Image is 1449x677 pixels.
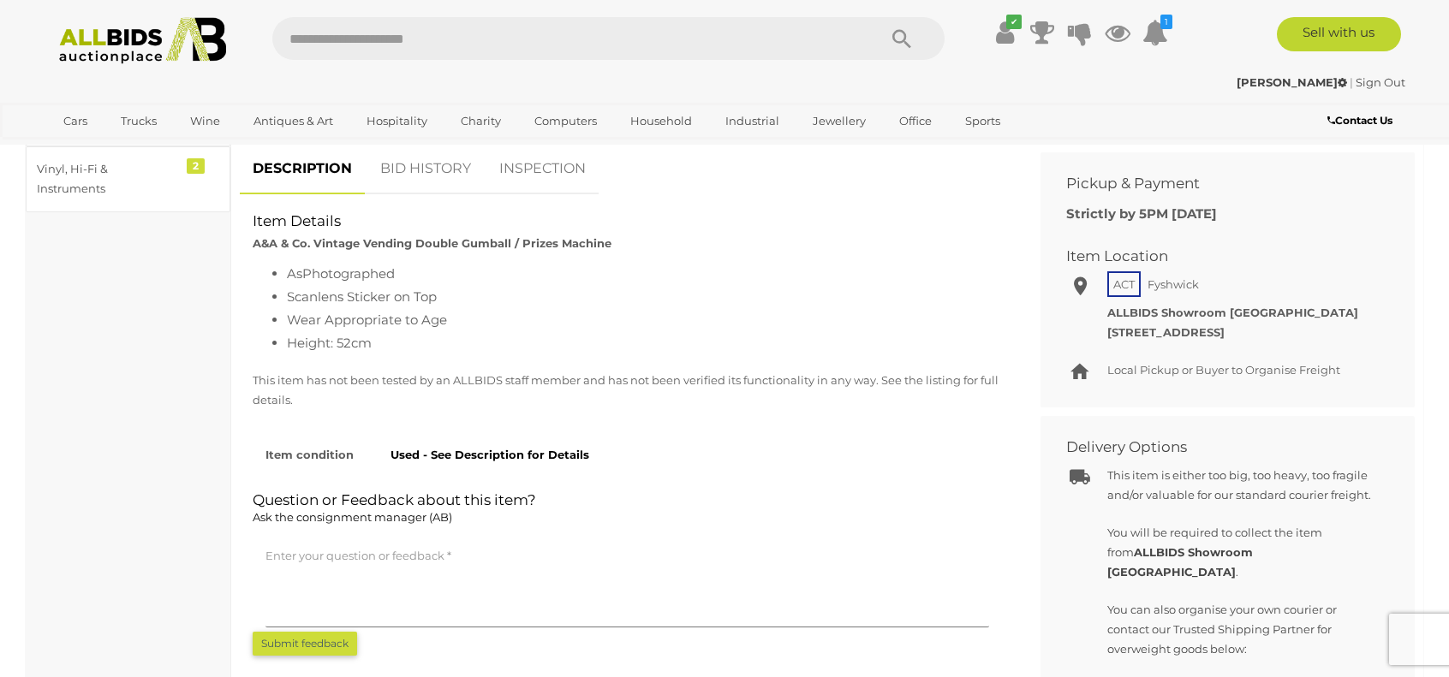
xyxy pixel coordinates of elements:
p: This item is either too big, too heavy, too fragile and/or valuable for our standard courier frei... [1107,466,1376,506]
p: You will be required to collect the item from . [1107,523,1376,583]
i: 1 [1160,15,1172,29]
h2: Delivery Options [1066,439,1363,455]
b: ALLBIDS Showroom [GEOGRAPHIC_DATA] [1107,545,1253,579]
a: Sell with us [1277,17,1401,51]
a: Charity [450,107,512,135]
a: Cars [52,107,98,135]
p: This item has not been tested by an ALLBIDS staff member and has not been verified its functional... [253,371,1002,411]
a: Wine [179,107,231,135]
strong: Used - See Description for Details [391,448,589,461]
a: Antiques & Art [242,107,344,135]
button: Submit feedback [253,632,357,656]
li: Height: 52cm [287,331,1002,354]
a: Vinyl, Hi-Fi & Instruments 2 [26,146,230,212]
a: Hospitality [355,107,438,135]
li: As [287,262,1002,285]
a: Trucks [110,107,168,135]
button: Search [859,17,945,60]
div: Vinyl, Hi-Fi & Instruments [37,159,178,199]
img: Allbids.com.au [50,17,236,64]
strong: [PERSON_NAME] [1237,75,1347,89]
span: Scanlens Sticker on Top [287,288,437,305]
span: | [1350,75,1353,89]
h2: Item Location [1066,248,1363,264]
b: Contact Us [1327,114,1392,127]
span: Local Pickup or Buyer to Organise Freight [1107,363,1340,377]
strong: Item condition [265,448,354,461]
a: Office [888,107,943,135]
span: ACT [1107,271,1141,297]
a: [PERSON_NAME] [1237,75,1350,89]
strong: ALLBIDS Showroom [GEOGRAPHIC_DATA] [1107,306,1358,319]
a: DESCRIPTION [240,144,365,194]
h2: Item Details [253,213,1002,229]
a: Sign Out [1356,75,1405,89]
a: [GEOGRAPHIC_DATA] [52,135,196,163]
h2: Question or Feedback about this item? [253,492,1002,528]
a: Jewellery [802,107,877,135]
a: Computers [523,107,608,135]
a: BID HISTORY [367,144,484,194]
a: 1 [1142,17,1168,48]
a: Sports [954,107,1011,135]
li: Wear Appropriate to Age [287,308,1002,331]
p: You can also organise your own courier or contact our Trusted Shipping Partner for overweight goo... [1107,600,1376,660]
a: Household [619,107,703,135]
strong: A&A & Co. Vintage Vending Double Gumball / Prizes Machine [253,236,611,250]
div: 2 [187,158,205,174]
a: Contact Us [1327,111,1397,130]
a: ✔ [992,17,1017,48]
i: ✔ [1006,15,1022,29]
span: Ask the consignment manager (AB) [253,510,452,524]
span: Fyshwick [1143,273,1203,295]
a: INSPECTION [486,144,599,194]
a: Industrial [714,107,790,135]
b: Strictly by 5PM [DATE] [1066,205,1217,222]
span: Photographed [302,265,395,282]
strong: [STREET_ADDRESS] [1107,325,1225,339]
h2: Pickup & Payment [1066,175,1363,192]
